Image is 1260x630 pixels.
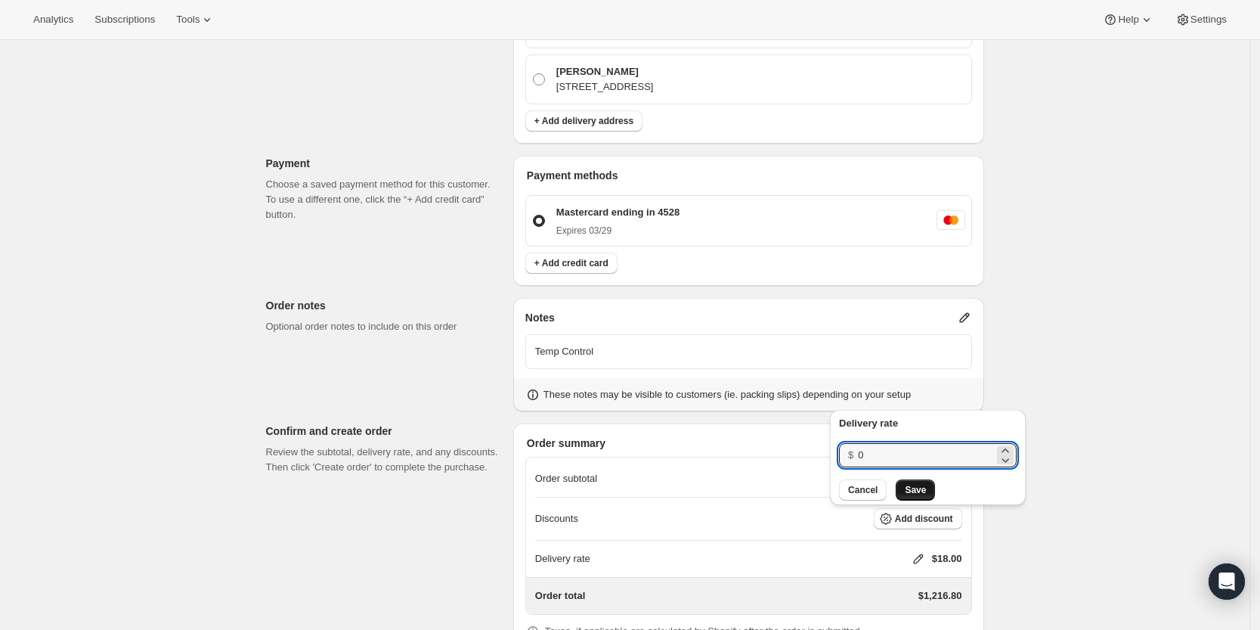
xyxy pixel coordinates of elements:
button: Analytics [24,9,82,30]
p: Payment methods [527,168,972,183]
button: + Add credit card [525,253,618,274]
button: Help [1094,9,1162,30]
span: Settings [1190,14,1227,26]
p: Choose a saved payment method for this customer. To use a different one, click the “+ Add credit ... [266,177,501,222]
p: Payment [266,156,501,171]
p: Temp Control [535,344,962,359]
button: + Add delivery address [525,110,642,132]
button: Add discount [874,508,962,529]
div: Open Intercom Messenger [1209,563,1245,600]
p: Optional order notes to include on this order [266,319,501,334]
p: Mastercard ending in 4528 [556,205,680,220]
span: Add discount [895,513,953,525]
p: Confirm and create order [266,424,501,439]
p: Review the subtotal, delivery rate, and any discounts. Then click 'Create order' to complete the ... [266,445,501,475]
p: [STREET_ADDRESS] [556,79,654,95]
button: Subscriptions [85,9,164,30]
span: $ [848,449,853,461]
span: Save [905,484,926,496]
button: Settings [1166,9,1236,30]
p: Order summary [527,436,972,451]
span: Analytics [33,14,73,26]
p: $1,216.80 [918,588,962,604]
p: Expires 03/29 [556,225,680,237]
span: Tools [176,14,200,26]
p: Delivery rate [535,551,590,566]
p: These notes may be visible to customers (ie. packing slips) depending on your setup [543,387,911,402]
button: Tools [167,9,224,30]
span: Subscriptions [94,14,155,26]
p: [PERSON_NAME] [556,64,654,79]
p: $18.00 [932,551,962,566]
p: Order total [535,588,585,604]
span: Cancel [848,484,878,496]
p: Order notes [266,298,501,313]
button: Save [896,479,935,501]
span: + Add credit card [534,257,608,269]
p: Delivery rate [839,416,1017,431]
p: Order subtotal [535,471,597,486]
span: Help [1118,14,1138,26]
p: Discounts [535,511,578,526]
button: Cancel [839,479,887,501]
span: Notes [525,310,555,325]
span: + Add delivery address [534,115,633,127]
